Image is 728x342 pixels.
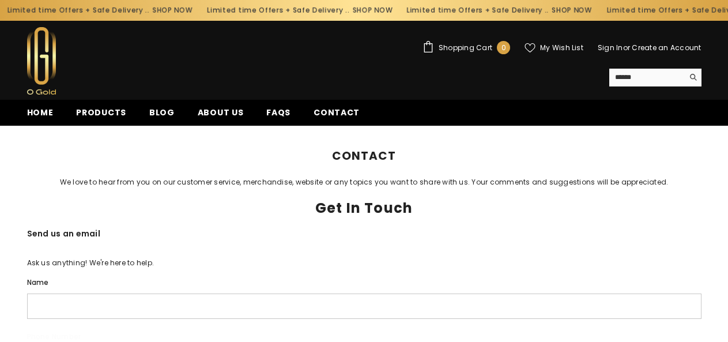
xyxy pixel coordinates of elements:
[27,107,54,118] span: Home
[632,43,701,52] a: Create an Account
[302,106,371,126] a: Contact
[423,41,510,54] a: Shopping Cart
[16,106,65,126] a: Home
[609,69,701,87] summary: Search
[138,106,186,126] a: Blog
[598,43,623,52] a: Sign In
[331,126,353,138] a: Home
[27,227,701,250] h3: Send us an email
[501,42,506,54] span: 0
[266,107,291,118] span: FAQs
[255,106,302,126] a: FAQs
[399,1,599,20] div: Limited time Offers + Safe Delivery ..
[76,107,126,118] span: Products
[27,27,56,95] img: Ogold Shop
[623,43,630,52] span: or
[149,107,175,118] span: Blog
[27,257,701,269] p: Ask us anything! We're here to help.
[198,107,244,118] span: About us
[366,126,397,138] span: Contact
[314,107,360,118] span: Contact
[27,200,701,216] h2: Get In Touch
[540,44,583,51] span: My Wish List
[65,106,138,126] a: Products
[525,43,583,53] a: My Wish List
[552,4,593,17] a: SHOP NOW
[152,4,193,17] a: SHOP NOW
[352,4,393,17] a: SHOP NOW
[200,1,400,20] div: Limited time Offers + Safe Delivery ..
[186,106,255,126] a: About us
[684,69,701,86] button: Search
[439,44,492,51] span: Shopping Cart
[27,276,701,289] label: Name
